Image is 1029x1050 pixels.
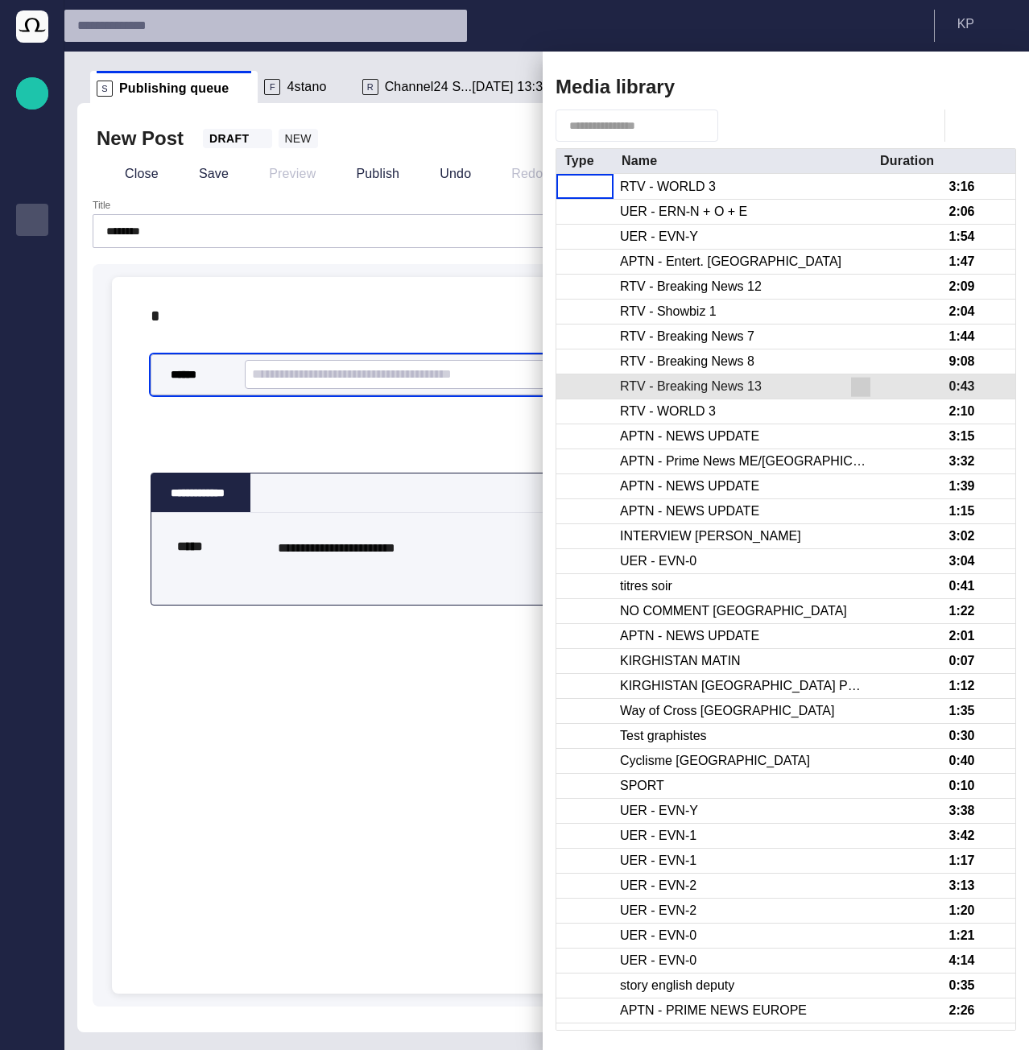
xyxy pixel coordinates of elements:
[948,278,974,296] div: 2:09
[620,777,664,795] div: SPORT
[948,378,974,395] div: 0:43
[564,153,594,169] div: Type
[536,551,562,596] div: Resize sidebar
[620,428,759,445] div: APTN - NEWS UPDATE
[620,378,762,395] div: RTV - Breaking News 13
[948,303,974,320] div: 2:04
[620,877,696,895] div: UER - EVN-2
[948,502,974,520] div: 1:15
[948,602,974,620] div: 1:22
[948,652,974,670] div: 0:07
[948,203,974,221] div: 2:06
[620,502,759,520] div: APTN - NEWS UPDATE
[620,952,696,969] div: UER - EVN-0
[948,577,974,595] div: 0:41
[622,153,657,169] div: Name
[948,952,974,969] div: 4:14
[620,627,759,645] div: APTN - NEWS UPDATE
[948,627,974,645] div: 2:01
[620,228,698,246] div: UER - EVN-Y
[948,178,974,196] div: 3:16
[620,303,717,320] div: RTV - Showbiz 1
[880,153,934,169] div: Duration
[948,353,974,370] div: 9:08
[948,727,974,745] div: 0:30
[948,702,974,720] div: 1:35
[620,477,759,495] div: APTN - NEWS UPDATE
[948,852,974,870] div: 1:17
[620,552,696,570] div: UER - EVN-0
[948,777,974,795] div: 0:10
[620,902,696,920] div: UER - EVN-2
[620,827,696,845] div: UER - EVN-1
[948,877,974,895] div: 3:13
[948,527,974,545] div: 3:02
[620,278,762,296] div: RTV - Breaking News 12
[948,802,974,820] div: 3:38
[556,76,675,98] h2: Media library
[948,827,974,845] div: 3:42
[620,203,747,221] div: UER - ERN-N + O + E
[948,977,974,994] div: 0:35
[620,802,698,820] div: UER - EVN-Y
[948,328,974,345] div: 1:44
[948,677,974,695] div: 1:12
[620,852,696,870] div: UER - EVN-1
[948,902,974,920] div: 1:20
[620,652,741,670] div: KIRGHISTAN MATIN
[620,577,672,595] div: titres soir
[948,403,974,420] div: 2:10
[620,927,696,945] div: UER - EVN-0
[948,453,974,470] div: 3:32
[620,1002,807,1019] div: APTN - PRIME NEWS EUROPE
[620,403,716,420] div: RTV - WORLD 3
[620,328,754,345] div: RTV - Breaking News 7
[620,702,834,720] div: Way of Cross Jerusalem
[948,927,974,945] div: 1:21
[620,602,847,620] div: NO COMMENT LIBAN
[948,428,974,445] div: 3:15
[620,527,801,545] div: INTERVIEW NAIM KASSEM
[620,253,841,271] div: APTN - Entert. EUROPE
[948,477,974,495] div: 1:39
[620,178,716,196] div: RTV - WORLD 3
[948,552,974,570] div: 3:04
[620,453,866,470] div: APTN - Prime News ME/EUROPE
[620,677,866,695] div: KIRGHISTAN RUSSIA POUTINE
[620,977,734,994] div: story english deputy
[948,752,974,770] div: 0:40
[620,752,810,770] div: Cyclisme Italie
[948,228,974,246] div: 1:54
[620,727,707,745] div: Test graphistes
[948,253,974,271] div: 1:47
[948,1002,974,1019] div: 2:26
[620,353,754,370] div: RTV - Breaking News 8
